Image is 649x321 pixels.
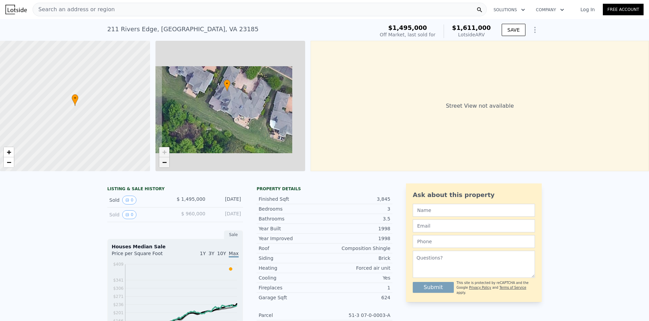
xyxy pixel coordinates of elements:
span: 10Y [217,251,226,256]
div: Siding [259,255,324,262]
div: 1 [324,284,390,291]
div: 1998 [324,235,390,242]
a: Zoom in [4,147,14,157]
span: $1,495,000 [388,24,427,31]
span: Search an address or region [33,5,115,14]
span: Max [229,251,239,257]
tspan: $271 [113,294,124,299]
div: 624 [324,294,390,301]
button: Solutions [488,4,531,16]
span: $ 1,495,000 [177,196,205,202]
div: [DATE] [211,196,241,204]
tspan: $341 [113,278,124,283]
div: Brick [324,255,390,262]
div: Yes [324,274,390,281]
button: Company [531,4,570,16]
div: Bathrooms [259,215,324,222]
a: Terms of Service [499,286,526,289]
input: Phone [413,235,535,248]
tspan: $236 [113,302,124,307]
div: Price per Square Foot [112,250,175,261]
a: Log In [572,6,603,13]
div: 211 Rivers Edge , [GEOGRAPHIC_DATA] , VA 23185 [107,24,259,34]
button: View historical data [122,196,136,204]
span: − [162,158,166,166]
input: Email [413,219,535,232]
span: $1,611,000 [452,24,491,31]
div: Sold [109,210,170,219]
button: Submit [413,282,454,293]
div: Year Built [259,225,324,232]
button: SAVE [502,24,525,36]
div: Heating [259,265,324,271]
div: Roof [259,245,324,252]
div: This site is protected by reCAPTCHA and the Google and apply. [457,281,535,295]
a: Zoom out [159,157,169,167]
div: Finished Sqft [259,196,324,202]
div: Fireplaces [259,284,324,291]
div: Houses Median Sale [112,243,239,250]
div: LISTING & SALE HISTORY [107,186,243,193]
div: 51-3 07-0-0003-A [324,312,390,319]
span: − [7,158,11,166]
div: Off Market, last sold for [380,31,435,38]
span: • [224,81,230,87]
div: Cooling [259,274,324,281]
span: 1Y [200,251,206,256]
a: Zoom in [159,147,169,157]
div: Lotside ARV [452,31,491,38]
img: Lotside [5,5,27,14]
a: Free Account [603,4,644,15]
div: Sale [224,230,243,239]
div: Ask about this property [413,190,535,200]
div: [DATE] [211,210,241,219]
div: • [224,79,230,91]
div: 3 [324,206,390,212]
div: Bedrooms [259,206,324,212]
div: 3,845 [324,196,390,202]
span: • [72,95,78,101]
div: Year Improved [259,235,324,242]
span: + [7,148,11,156]
a: Privacy Policy [469,286,491,289]
a: Zoom out [4,157,14,167]
div: • [72,94,78,106]
div: 1998 [324,225,390,232]
div: Composition Shingle [324,245,390,252]
button: Show Options [528,23,542,37]
div: Sold [109,196,170,204]
div: Parcel [259,312,324,319]
span: + [162,148,166,156]
input: Name [413,204,535,217]
span: 3Y [208,251,214,256]
div: Property details [257,186,392,192]
tspan: $409 [113,262,124,267]
div: Street View not available [311,41,649,171]
div: Garage Sqft [259,294,324,301]
div: 3.5 [324,215,390,222]
button: View historical data [122,210,136,219]
tspan: $306 [113,286,124,291]
span: $ 960,000 [181,211,205,216]
tspan: $201 [113,310,124,315]
div: Forced air unit [324,265,390,271]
